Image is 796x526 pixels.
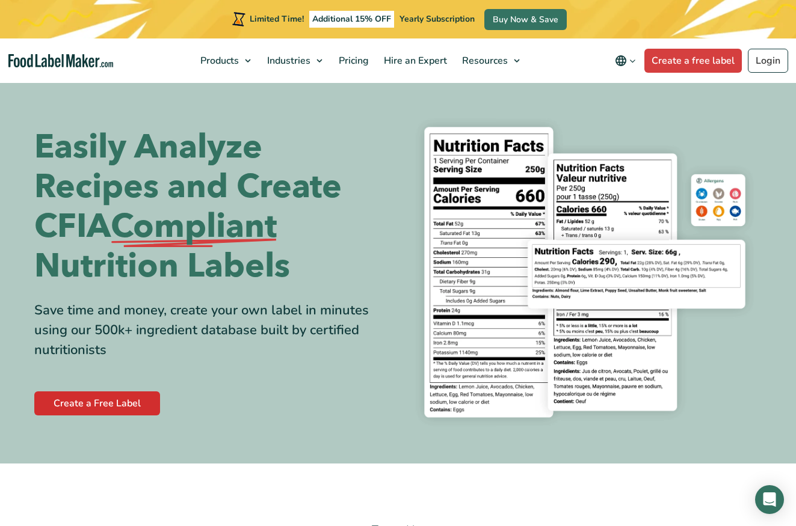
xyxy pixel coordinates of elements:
[400,13,475,25] span: Yearly Subscription
[197,54,240,67] span: Products
[34,391,160,415] a: Create a Free Label
[335,54,370,67] span: Pricing
[380,54,448,67] span: Hire an Expert
[755,485,784,514] div: Open Intercom Messenger
[8,54,114,68] a: Food Label Maker homepage
[606,49,644,73] button: Change language
[644,49,742,73] a: Create a free label
[309,11,394,28] span: Additional 15% OFF
[455,38,526,83] a: Resources
[34,301,389,360] div: Save time and money, create your own label in minutes using our 500k+ ingredient database built b...
[377,38,452,83] a: Hire an Expert
[260,38,329,83] a: Industries
[264,54,312,67] span: Industries
[193,38,257,83] a: Products
[484,9,567,30] a: Buy Now & Save
[111,207,277,246] span: Compliant
[458,54,509,67] span: Resources
[748,49,788,73] a: Login
[250,13,304,25] span: Limited Time!
[332,38,374,83] a: Pricing
[34,127,389,286] h1: Easily Analyze Recipes and Create CFIA Nutrition Labels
